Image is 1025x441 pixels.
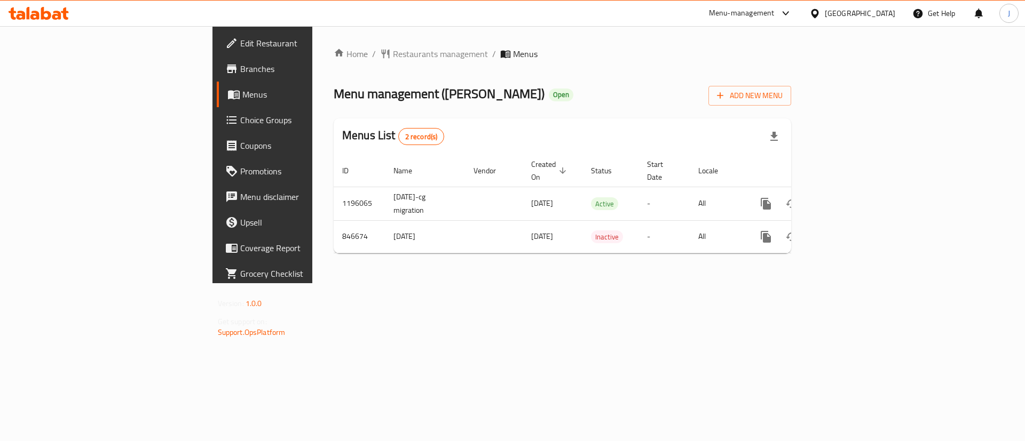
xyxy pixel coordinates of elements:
[690,187,745,220] td: All
[549,90,573,99] span: Open
[246,296,262,310] span: 1.0.0
[398,128,445,145] div: Total records count
[217,235,384,261] a: Coverage Report
[240,62,375,75] span: Branches
[698,164,732,177] span: Locale
[638,220,690,253] td: -
[217,158,384,184] a: Promotions
[591,231,623,243] span: Inactive
[492,47,496,60] li: /
[240,165,375,178] span: Promotions
[531,158,570,183] span: Created On
[217,30,384,56] a: Edit Restaurant
[393,47,488,60] span: Restaurants management
[591,198,618,210] span: Active
[531,196,553,210] span: [DATE]
[240,267,375,280] span: Grocery Checklist
[385,187,465,220] td: [DATE]-cg migration
[647,158,677,183] span: Start Date
[218,325,286,339] a: Support.OpsPlatform
[690,220,745,253] td: All
[218,315,267,328] span: Get support on:
[779,224,805,250] button: Change Status
[474,164,510,177] span: Vendor
[1008,7,1010,19] span: J
[240,139,375,152] span: Coupons
[761,124,787,149] div: Export file
[745,155,864,187] th: Actions
[218,296,244,310] span: Version:
[708,86,791,106] button: Add New Menu
[779,191,805,217] button: Change Status
[334,82,545,106] span: Menu management ( [PERSON_NAME] )
[217,107,384,133] a: Choice Groups
[591,164,626,177] span: Status
[217,133,384,158] a: Coupons
[825,7,895,19] div: [GEOGRAPHIC_DATA]
[217,210,384,235] a: Upsell
[717,89,783,102] span: Add New Menu
[380,47,488,60] a: Restaurants management
[240,114,375,126] span: Choice Groups
[342,127,444,145] h2: Menus List
[709,7,775,20] div: Menu-management
[753,191,779,217] button: more
[385,220,465,253] td: [DATE]
[240,216,375,229] span: Upsell
[240,242,375,254] span: Coverage Report
[342,164,362,177] span: ID
[549,89,573,101] div: Open
[334,47,791,60] nav: breadcrumb
[240,37,375,50] span: Edit Restaurant
[531,229,553,243] span: [DATE]
[334,155,864,253] table: enhanced table
[240,190,375,203] span: Menu disclaimer
[753,224,779,250] button: more
[242,88,375,101] span: Menus
[513,47,538,60] span: Menus
[217,82,384,107] a: Menus
[393,164,426,177] span: Name
[217,184,384,210] a: Menu disclaimer
[217,56,384,82] a: Branches
[217,261,384,286] a: Grocery Checklist
[399,132,444,142] span: 2 record(s)
[638,187,690,220] td: -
